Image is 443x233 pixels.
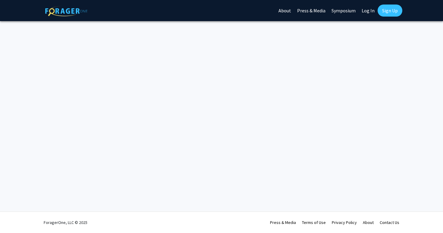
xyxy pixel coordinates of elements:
a: Press & Media [270,220,296,225]
a: Sign Up [378,5,402,17]
a: About [363,220,374,225]
a: Privacy Policy [332,220,357,225]
a: Contact Us [380,220,399,225]
a: Terms of Use [302,220,326,225]
div: ForagerOne, LLC © 2025 [44,212,87,233]
img: ForagerOne Logo [45,6,87,16]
